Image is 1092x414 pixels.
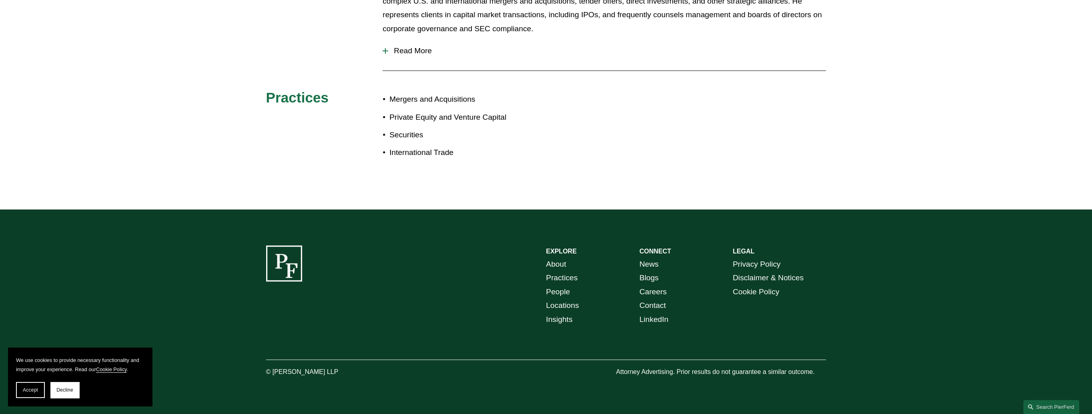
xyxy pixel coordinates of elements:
[546,299,579,313] a: Locations
[639,257,659,271] a: News
[1023,400,1079,414] a: Search this site
[50,382,79,398] button: Decline
[639,313,669,327] a: LinkedIn
[546,248,577,255] strong: EXPLORE
[639,248,671,255] strong: CONNECT
[266,366,383,378] p: © [PERSON_NAME] LLP
[639,299,666,313] a: Contact
[16,356,144,374] p: We use cookies to provide necessary functionality and improve your experience. Read our .
[389,111,546,125] p: Private Equity and Venture Capital
[546,285,570,299] a: People
[388,46,826,55] span: Read More
[96,366,127,372] a: Cookie Policy
[639,271,659,285] a: Blogs
[383,40,826,61] button: Read More
[23,387,38,393] span: Accept
[733,257,780,271] a: Privacy Policy
[733,248,754,255] strong: LEGAL
[616,366,826,378] p: Attorney Advertising. Prior results do not guarantee a similar outcome.
[546,313,573,327] a: Insights
[546,271,578,285] a: Practices
[389,92,546,107] p: Mergers and Acquisitions
[266,90,329,105] span: Practices
[733,285,779,299] a: Cookie Policy
[389,146,546,160] p: International Trade
[389,128,546,142] p: Securities
[546,257,566,271] a: About
[733,271,803,285] a: Disclaimer & Notices
[56,387,73,393] span: Decline
[639,285,667,299] a: Careers
[16,382,45,398] button: Accept
[8,348,152,406] section: Cookie banner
